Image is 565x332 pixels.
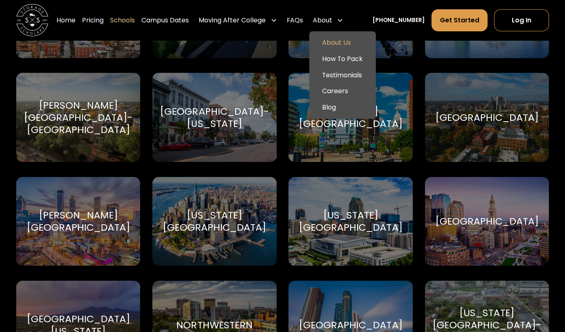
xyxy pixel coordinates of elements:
div: Moving After College [195,9,280,32]
a: Go to selected school [425,73,549,162]
a: Schools [110,9,135,32]
a: Testimonials [312,67,372,83]
a: Log In [494,9,549,31]
div: [GEOGRAPHIC_DATA] [299,319,402,331]
a: Careers [312,83,372,100]
a: Pricing [82,9,104,32]
div: About [309,9,346,32]
a: Blog [312,99,372,116]
a: Campus Dates [141,9,189,32]
a: Go to selected school [288,177,413,266]
a: Go to selected school [288,73,413,162]
div: [GEOGRAPHIC_DATA] [435,215,538,227]
div: [GEOGRAPHIC_DATA]-[US_STATE] [160,105,268,130]
a: [PHONE_NUMBER] [372,16,425,24]
a: Go to selected school [16,73,141,162]
a: Go to selected school [152,73,277,162]
a: FAQs [286,9,303,32]
nav: About [309,31,376,118]
div: [PERSON_NAME][GEOGRAPHIC_DATA]-[GEOGRAPHIC_DATA] [24,99,132,135]
a: About Us [312,35,372,51]
div: Northwestern [176,319,252,331]
a: Go to selected school [425,177,549,266]
a: home [16,4,48,36]
a: Get Started [431,9,488,31]
img: Storage Scholars main logo [16,4,48,36]
div: [PERSON_NAME][GEOGRAPHIC_DATA] [26,209,131,234]
div: About [312,15,332,25]
a: Home [56,9,76,32]
div: [US_STATE][GEOGRAPHIC_DATA] [298,209,403,234]
div: [US_STATE][GEOGRAPHIC_DATA] [162,209,267,234]
a: How To Pack [312,51,372,67]
a: Go to selected school [152,177,277,266]
div: [GEOGRAPHIC_DATA] [435,111,538,124]
div: Moving After College [199,15,266,25]
a: Go to selected school [16,177,141,266]
div: [US_STATE][GEOGRAPHIC_DATA] [298,105,403,130]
